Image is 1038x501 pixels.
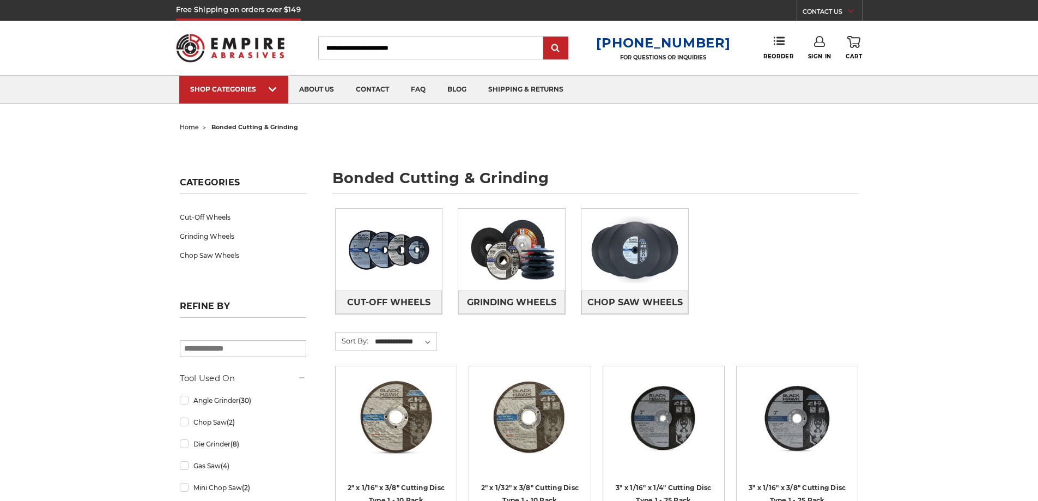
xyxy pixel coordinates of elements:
[230,440,239,448] span: (8)
[180,413,306,432] a: Chop Saw(2)
[180,456,306,475] a: Gas Saw(4)
[458,209,565,291] img: Grinding Wheels
[803,5,862,21] a: CONTACT US
[343,374,449,480] a: 2" x 1/16" x 3/8" Cut Off Wheel
[477,76,574,104] a: shipping & returns
[808,53,831,60] span: Sign In
[180,208,306,227] a: Cut-Off Wheels
[180,372,306,385] h5: Tool Used On
[336,291,442,314] a: Cut-Off Wheels
[763,53,793,60] span: Reorder
[242,484,250,492] span: (2)
[486,374,573,461] img: 2" x 1/32" x 3/8" Cut Off Wheel
[180,177,306,194] h5: Categories
[347,293,430,312] span: Cut-Off Wheels
[239,396,251,405] span: (30)
[373,334,436,350] select: Sort By:
[180,391,306,410] a: Angle Grinder(30)
[436,76,477,104] a: blog
[754,374,841,461] img: 3" x 1/16" x 3/8" Cutting Disc
[336,209,442,291] img: Cut-Off Wheels
[846,53,862,60] span: Cart
[477,374,582,480] a: 2" x 1/32" x 3/8" Cut Off Wheel
[744,374,850,480] a: 3" x 1/16" x 3/8" Cutting Disc
[180,478,306,497] a: Mini Chop Saw(2)
[332,171,859,194] h1: bonded cutting & grinding
[211,123,298,131] span: bonded cutting & grinding
[345,76,400,104] a: contact
[221,462,229,470] span: (4)
[180,227,306,246] a: Grinding Wheels
[180,301,306,318] h5: Refine by
[180,246,306,265] a: Chop Saw Wheels
[581,291,688,314] a: Chop Saw Wheels
[596,54,730,61] p: FOR QUESTIONS OR INQUIRIES
[587,293,683,312] span: Chop Saw Wheels
[467,293,556,312] span: Grinding Wheels
[336,333,368,349] label: Sort By:
[763,36,793,59] a: Reorder
[458,291,565,314] a: Grinding Wheels
[176,27,285,69] img: Empire Abrasives
[545,38,567,59] input: Submit
[288,76,345,104] a: about us
[227,418,235,426] span: (2)
[400,76,436,104] a: faq
[611,374,717,480] a: 3” x .0625” x 1/4” Die Grinder Cut-Off Wheels by Black Hawk Abrasives
[620,374,707,461] img: 3” x .0625” x 1/4” Die Grinder Cut-Off Wheels by Black Hawk Abrasives
[353,374,440,461] img: 2" x 1/16" x 3/8" Cut Off Wheel
[190,85,277,93] div: SHOP CATEGORIES
[846,36,862,60] a: Cart
[180,434,306,454] a: Die Grinder(8)
[596,35,730,51] a: [PHONE_NUMBER]
[180,123,199,131] a: home
[581,209,688,291] img: Chop Saw Wheels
